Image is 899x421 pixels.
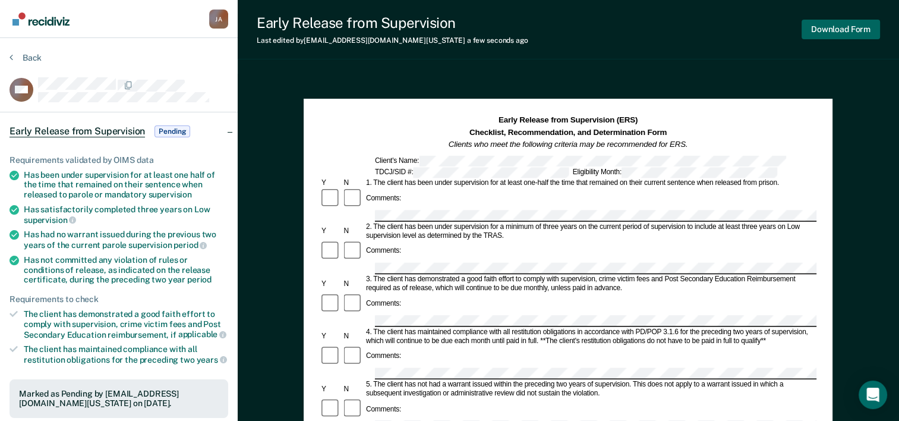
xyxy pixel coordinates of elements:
div: Y [320,385,342,394]
div: Y [320,332,342,341]
div: Comments: [364,405,403,414]
div: TDCJ/SID #: [373,167,571,178]
span: Pending [154,125,190,137]
div: Y [320,178,342,187]
strong: Early Release from Supervision (ERS) [499,116,638,125]
div: The client has demonstrated a good faith effort to comply with supervision, crime victim fees and... [24,309,228,340]
span: period [187,275,212,284]
strong: Checklist, Recommendation, and Determination Form [469,128,667,137]
div: Comments: [364,194,403,203]
div: Eligibility Month: [571,167,779,178]
div: 3. The client has demonstrated a good faith effort to comply with supervision, crime victim fees ... [364,275,816,293]
div: N [342,178,364,187]
span: supervision [149,190,192,199]
span: Early Release from Supervision [10,125,145,137]
span: a few seconds ago [467,36,528,45]
div: Last edited by [EMAIL_ADDRESS][DOMAIN_NAME][US_STATE] [257,36,528,45]
div: 1. The client has been under supervision for at least one-half the time that remained on their cu... [364,178,816,187]
span: applicable [178,329,226,339]
button: Download Form [802,20,880,39]
div: Comments: [364,300,403,309]
button: Back [10,52,42,63]
div: N [342,332,364,341]
div: Open Intercom Messenger [859,381,887,409]
img: Recidiviz [12,12,70,26]
div: 2. The client has been under supervision for a minimum of three years on the current period of su... [364,222,816,240]
div: 5. The client has not had a warrant issued within the preceding two years of supervision. This do... [364,380,816,398]
div: Marked as Pending by [EMAIL_ADDRESS][DOMAIN_NAME][US_STATE] on [DATE]. [19,389,219,409]
div: Comments: [364,352,403,361]
div: N [342,227,364,235]
div: Has been under supervision for at least one half of the time that remained on their sentence when... [24,170,228,200]
div: The client has maintained compliance with all restitution obligations for the preceding two [24,344,228,365]
span: period [174,240,207,250]
div: J A [209,10,228,29]
div: Y [320,227,342,235]
div: Comments: [364,247,403,256]
span: supervision [24,215,76,225]
em: Clients who meet the following criteria may be recommended for ERS. [449,140,688,149]
div: 4. The client has maintained compliance with all restitution obligations in accordance with PD/PO... [364,328,816,345]
button: Profile dropdown button [209,10,228,29]
div: Has satisfactorily completed three years on Low [24,205,228,225]
div: Has had no warrant issued during the previous two years of the current parole supervision [24,230,228,250]
div: Y [320,279,342,288]
div: Requirements validated by OIMS data [10,155,228,165]
div: N [342,279,364,288]
div: Has not committed any violation of rules or conditions of release, as indicated on the release ce... [24,255,228,285]
span: years [197,355,227,365]
div: N [342,385,364,394]
div: Requirements to check [10,294,228,304]
div: Early Release from Supervision [257,14,528,32]
div: Client's Name: [373,155,788,166]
